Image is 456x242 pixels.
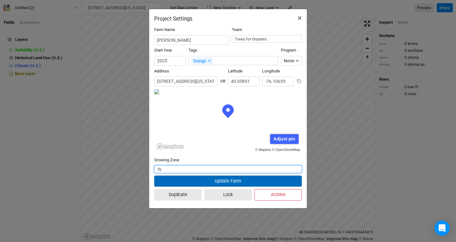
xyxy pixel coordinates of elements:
[220,73,225,84] div: OR
[154,27,175,33] label: Farm Name
[154,56,186,66] input: Start Year
[232,35,302,43] input: Trees for Graziers
[154,176,302,187] button: Update Farm
[284,58,294,64] div: None
[208,58,211,63] span: ×
[154,77,218,86] input: Address (123 James St...)
[232,27,242,33] label: Team
[154,47,172,53] label: Start Year
[298,14,302,22] span: ×
[296,78,302,84] button: Copy
[154,165,302,173] input: 7b
[191,58,213,64] div: Design
[154,16,193,22] h2: Project Settings
[262,68,280,74] label: Longitude
[154,189,202,200] button: Duplicate
[228,77,260,86] input: Latitude
[272,148,300,152] a: © OpenStreetMap
[270,134,298,144] div: Adjust pin
[293,9,307,27] button: Close
[228,68,243,74] label: Latitude
[154,68,169,74] label: Address
[281,56,302,66] button: None
[154,35,229,45] input: Project/Farm Name
[188,47,197,53] label: Tags
[262,77,294,86] input: Longitude
[154,157,179,163] label: Growing Zone
[206,57,213,64] button: Remove
[254,189,302,200] button: Archive
[255,148,271,152] a: © Mapbox
[434,220,450,236] div: Open Intercom Messenger
[156,143,184,150] a: Mapbox logo
[204,189,252,200] button: Lock
[281,47,296,53] label: Program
